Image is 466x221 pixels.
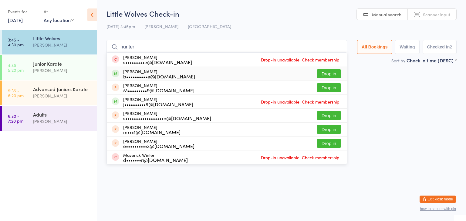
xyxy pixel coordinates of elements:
div: Junior Karate [33,60,92,67]
button: Exit kiosk mode [420,196,456,203]
div: Events for [8,7,38,17]
a: 5:35 -6:20 pmAdvanced Juniors Karate[PERSON_NAME] [2,81,97,105]
div: m•••1@[DOMAIN_NAME] [123,130,181,134]
div: [PERSON_NAME] [33,41,92,48]
div: Little Wolves [33,35,92,41]
time: 3:45 - 4:30 pm [8,37,24,47]
a: 6:30 -7:20 pmAdults[PERSON_NAME] [2,106,97,131]
time: 4:35 - 5:20 pm [8,63,24,72]
div: s••••••••••••••••••n@[DOMAIN_NAME] [123,116,211,120]
div: At [44,7,74,17]
div: b••••••••••e@[DOMAIN_NAME] [123,74,195,79]
div: M•••••••••9@[DOMAIN_NAME] [123,88,194,93]
label: Sort by [391,58,405,64]
button: Drop in [317,69,341,78]
a: [DATE] [8,17,23,23]
div: [PERSON_NAME] [123,125,181,134]
div: [PERSON_NAME] [123,69,195,79]
time: 5:35 - 6:20 pm [8,88,24,98]
div: [PERSON_NAME] [33,118,92,125]
span: [GEOGRAPHIC_DATA] [188,23,231,29]
div: Advanced Juniors Karate [33,86,92,92]
span: Drop-in unavailable: Check membership [259,97,341,106]
h2: Little Wolves Check-in [106,8,457,18]
div: s•••••••••e@[DOMAIN_NAME] [123,60,192,64]
div: [PERSON_NAME] [123,111,211,120]
div: Any location [44,17,74,23]
div: Check in time (DESC) [407,57,457,64]
button: how to secure with pin [420,207,456,211]
div: e••••••••••3@[DOMAIN_NAME] [123,143,194,148]
div: [PERSON_NAME] [33,67,92,74]
span: Drop-in unavailable: Check membership [259,55,341,64]
a: 4:35 -5:20 pmJunior Karate[PERSON_NAME] [2,55,97,80]
button: Drop in [317,139,341,148]
div: j••••••••••9@[DOMAIN_NAME] [123,102,193,107]
div: Maverick Winter [123,153,188,162]
div: 2 [450,45,452,49]
div: [PERSON_NAME] [123,83,194,93]
input: Search [106,40,347,54]
a: 3:45 -4:30 pmLittle Wolves[PERSON_NAME] [2,30,97,54]
div: [PERSON_NAME] [123,55,192,64]
div: d•••••••r@[DOMAIN_NAME] [123,157,188,162]
button: Drop in [317,125,341,134]
span: [DATE] 3:45pm [106,23,135,29]
div: [PERSON_NAME] [123,97,193,107]
span: Manual search [372,12,401,18]
button: Waiting [395,40,419,54]
div: [PERSON_NAME] [33,92,92,99]
time: 6:30 - 7:20 pm [8,114,23,123]
span: Drop-in unavailable: Check membership [259,153,341,162]
button: Drop in [317,83,341,92]
div: [PERSON_NAME] [123,139,194,148]
button: All Bookings [357,40,392,54]
button: Drop in [317,111,341,120]
span: [PERSON_NAME] [144,23,178,29]
button: Checked in2 [423,40,457,54]
span: Scanner input [423,12,450,18]
div: Adults [33,111,92,118]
